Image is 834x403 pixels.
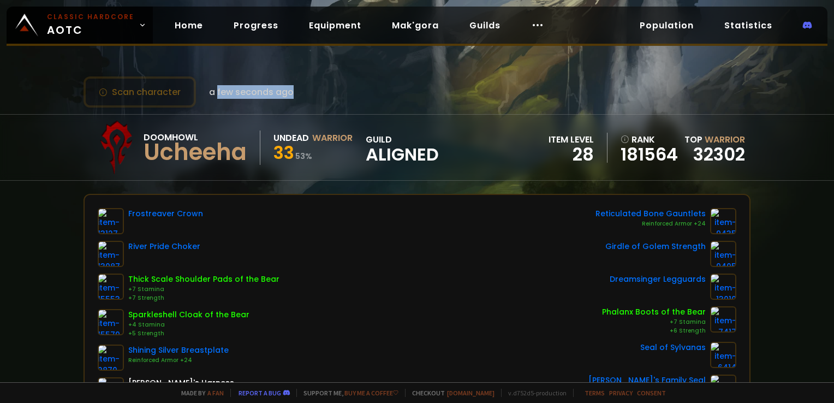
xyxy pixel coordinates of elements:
small: Classic Hardcore [47,12,134,22]
a: Privacy [609,389,633,397]
a: a fan [207,389,224,397]
span: AOTC [47,12,134,38]
span: Support me, [296,389,398,397]
img: item-9405 [710,241,736,267]
img: item-13087 [98,241,124,267]
div: River Pride Choker [128,241,200,252]
div: Thick Scale Shoulder Pads of the Bear [128,274,279,285]
img: item-15579 [98,309,124,335]
img: item-7417 [710,306,736,333]
div: Frostreaver Crown [128,208,203,220]
div: Shining Silver Breastplate [128,345,229,356]
div: +7 Stamina [602,318,706,327]
div: Phalanx Boots of the Bear [602,306,706,318]
div: Sparkleshell Cloak of the Bear [128,309,249,321]
div: Top [684,133,745,146]
a: Home [166,14,212,37]
a: Statistics [716,14,781,37]
div: +6 Strength [602,327,706,335]
button: Scan character [84,76,196,108]
a: Equipment [300,14,370,37]
div: Seal of Sylvanas [640,342,706,353]
div: +4 Stamina [128,321,249,329]
div: 28 [549,146,594,163]
a: 32302 [693,142,745,167]
span: Warrior [705,133,745,146]
span: v. d752d5 - production [501,389,567,397]
div: item level [549,133,594,146]
div: +7 Strength [128,294,279,303]
div: Ucheeha [144,144,247,161]
span: Checkout [405,389,495,397]
div: Girdle of Golem Strength [605,241,706,252]
span: 33 [273,140,294,165]
div: +5 Strength [128,329,249,338]
div: Warrior [312,131,353,145]
div: Doomhowl [144,131,247,144]
a: Consent [637,389,666,397]
a: Buy me a coffee [344,389,398,397]
a: Population [631,14,702,37]
div: Undead [273,131,309,145]
a: [DOMAIN_NAME] [447,389,495,397]
div: Reticulated Bone Gauntlets [595,208,706,220]
a: Guilds [461,14,509,37]
div: [PERSON_NAME]'s Harness [128,377,234,389]
img: item-15553 [98,274,124,300]
span: Aligned [366,146,439,163]
span: a few seconds ago [209,85,294,99]
div: rank [621,133,678,146]
img: item-2870 [98,345,124,371]
div: guild [366,133,439,163]
img: item-9435 [710,208,736,234]
div: +7 Stamina [128,285,279,294]
a: Progress [225,14,287,37]
img: item-13010 [710,274,736,300]
div: Reinforced Armor +24 [595,220,706,228]
a: 181564 [621,146,678,163]
a: Terms [585,389,605,397]
a: Mak'gora [383,14,448,37]
span: Made by [175,389,224,397]
img: item-6414 [710,342,736,368]
div: Dreamsinger Legguards [610,274,706,285]
a: Classic HardcoreAOTC [7,7,153,44]
a: Report a bug [239,389,281,397]
small: 53 % [295,151,312,162]
div: [PERSON_NAME]'s Family Seal [588,375,706,386]
img: item-13127 [98,208,124,234]
div: Reinforced Armor +24 [128,356,229,365]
